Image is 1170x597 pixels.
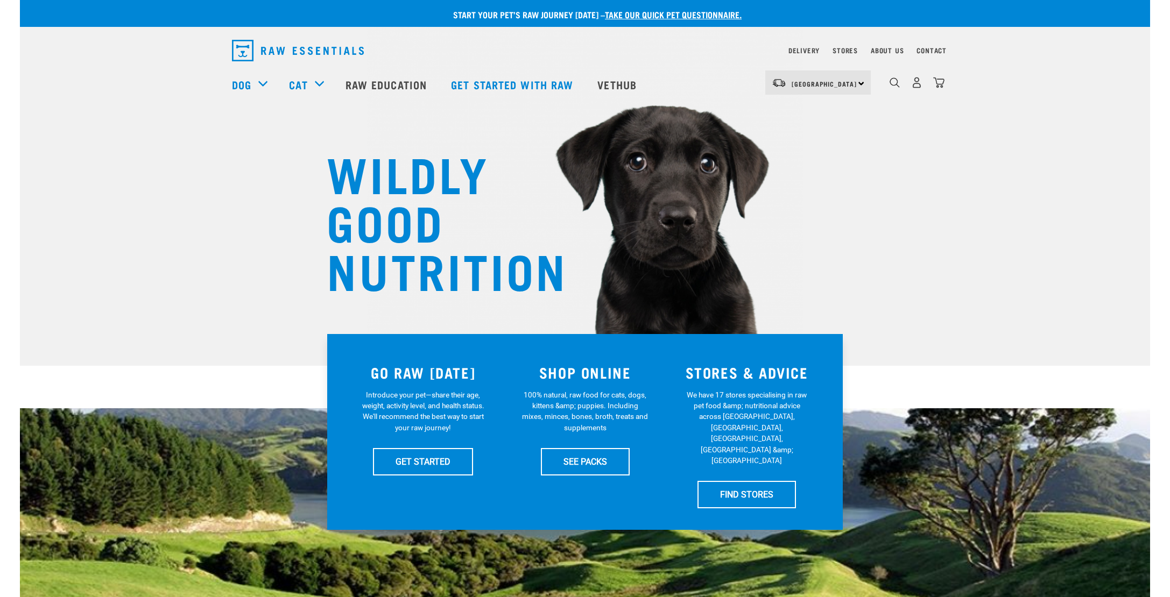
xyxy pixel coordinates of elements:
a: SEE PACKS [541,448,630,475]
img: van-moving.png [772,78,786,88]
h1: WILDLY GOOD NUTRITION [327,148,542,293]
a: Get started with Raw [440,63,587,106]
img: Raw Essentials Logo [232,40,364,61]
h3: STORES & ADVICE [672,364,821,381]
a: Raw Education [335,63,440,106]
p: Start your pet’s raw journey [DATE] – [28,8,1158,21]
a: Vethub [587,63,650,106]
a: About Us [871,48,904,52]
a: Cat [289,76,307,93]
nav: dropdown navigation [20,63,1150,106]
p: 100% natural, raw food for cats, dogs, kittens &amp; puppies. Including mixes, minces, bones, bro... [522,389,649,433]
h3: GO RAW [DATE] [349,364,498,381]
a: Stores [833,48,858,52]
h3: SHOP ONLINE [511,364,660,381]
p: We have 17 stores specialising in raw pet food &amp; nutritional advice across [GEOGRAPHIC_DATA],... [683,389,810,466]
a: Delivery [788,48,820,52]
a: FIND STORES [697,481,796,508]
p: Introduce your pet—share their age, weight, activity level, and health status. We'll recommend th... [360,389,487,433]
nav: dropdown navigation [223,35,947,66]
img: user.png [911,77,922,88]
span: [GEOGRAPHIC_DATA] [792,82,857,86]
a: take our quick pet questionnaire. [605,12,742,17]
a: Dog [232,76,251,93]
a: GET STARTED [373,448,473,475]
img: home-icon@2x.png [933,77,945,88]
img: home-icon-1@2x.png [890,77,900,88]
a: Contact [917,48,947,52]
